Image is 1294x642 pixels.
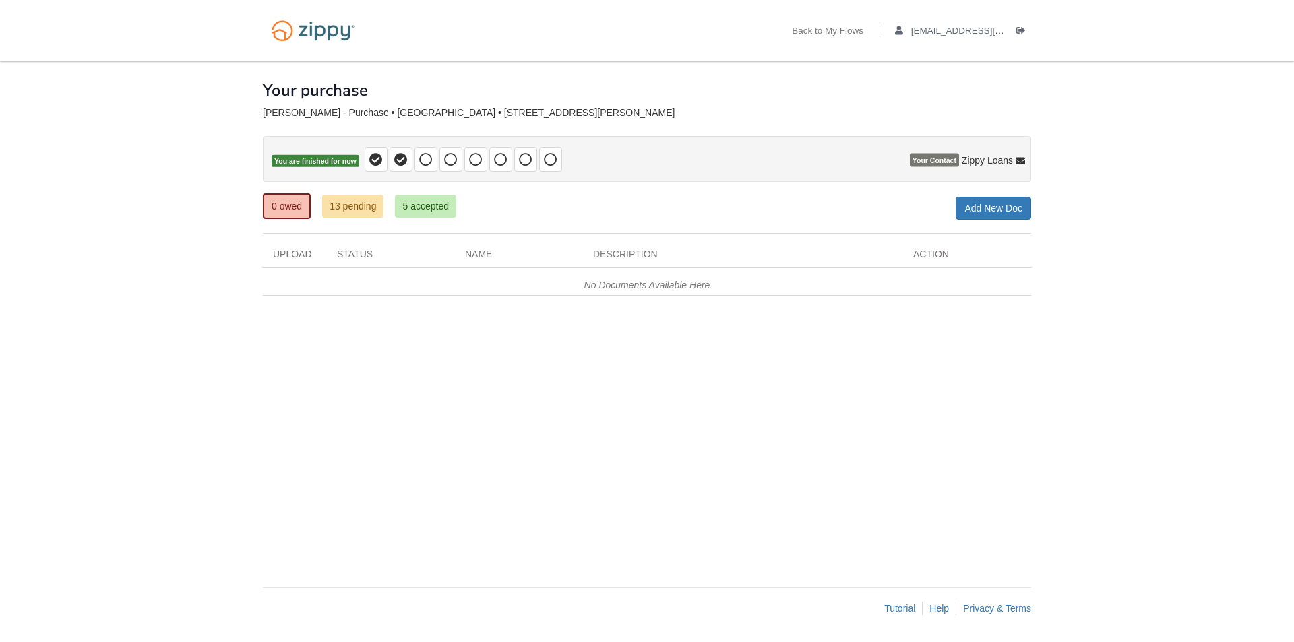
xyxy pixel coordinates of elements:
[322,195,383,218] a: 13 pending
[263,13,363,48] img: Logo
[895,26,1066,39] a: edit profile
[395,195,456,218] a: 5 accepted
[272,155,359,168] span: You are finished for now
[956,197,1031,220] a: Add New Doc
[962,154,1013,167] span: Zippy Loans
[583,247,903,267] div: Description
[263,107,1031,119] div: [PERSON_NAME] - Purchase • [GEOGRAPHIC_DATA] • [STREET_ADDRESS][PERSON_NAME]
[584,280,710,290] em: No Documents Available Here
[929,603,949,614] a: Help
[263,247,327,267] div: Upload
[455,247,583,267] div: Name
[884,603,915,614] a: Tutorial
[911,26,1066,36] span: aaboley88@icloud.com
[963,603,1031,614] a: Privacy & Terms
[263,193,311,219] a: 0 owed
[792,26,863,39] a: Back to My Flows
[1016,26,1031,39] a: Log out
[903,247,1031,267] div: Action
[327,247,455,267] div: Status
[910,154,959,167] span: Your Contact
[263,82,368,99] h1: Your purchase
